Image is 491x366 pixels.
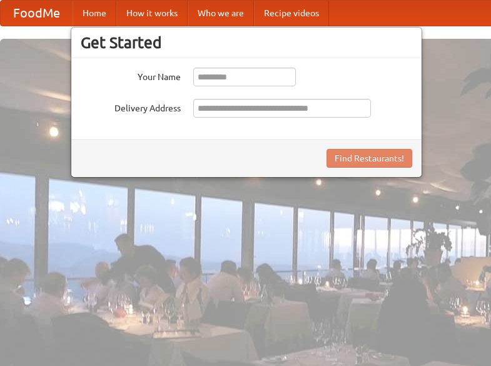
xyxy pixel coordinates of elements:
[188,1,254,26] a: Who we are
[1,1,73,26] a: FoodMe
[73,1,116,26] a: Home
[326,149,412,168] button: Find Restaurants!
[81,68,181,83] label: Your Name
[81,33,412,52] h3: Get Started
[81,99,181,114] label: Delivery Address
[254,1,329,26] a: Recipe videos
[116,1,188,26] a: How it works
